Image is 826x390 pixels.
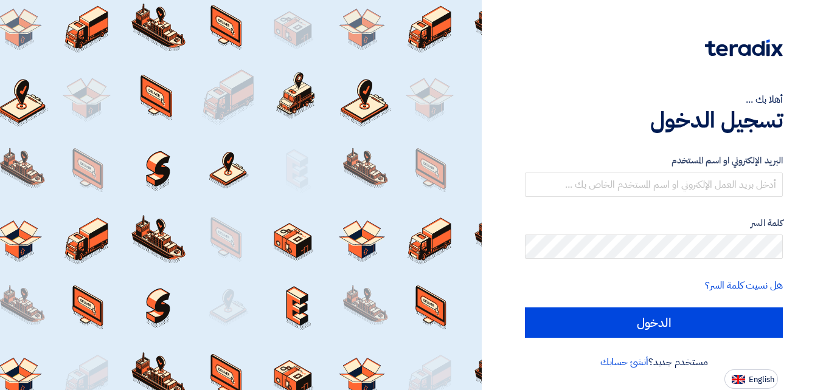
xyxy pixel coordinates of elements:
[705,278,783,293] a: هل نسيت كلمة السر؟
[525,307,783,338] input: الدخول
[525,216,783,230] label: كلمة السر
[749,375,774,384] span: English
[525,154,783,168] label: البريد الإلكتروني او اسم المستخدم
[724,369,778,389] button: English
[525,107,783,134] h1: تسجيل الدخول
[705,39,783,56] img: Teradix logo
[600,355,648,369] a: أنشئ حسابك
[525,92,783,107] div: أهلا بك ...
[525,355,783,369] div: مستخدم جديد؟
[732,375,745,384] img: en-US.png
[525,173,783,197] input: أدخل بريد العمل الإلكتروني او اسم المستخدم الخاص بك ...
